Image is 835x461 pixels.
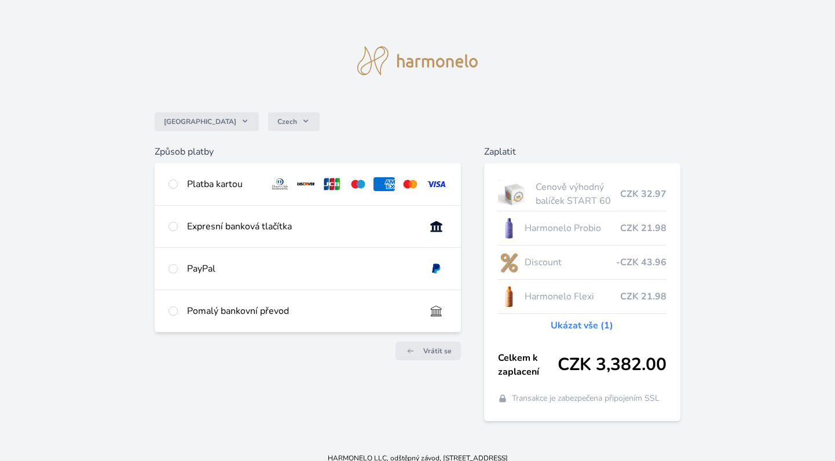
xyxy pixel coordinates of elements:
span: Harmonelo Probio [525,221,620,235]
span: [GEOGRAPHIC_DATA] [164,117,236,126]
img: CLEAN_FLEXI_se_stinem_x-hi_(1)-lo.jpg [498,282,520,311]
img: discover.svg [295,177,317,191]
span: CZK 21.98 [620,290,666,303]
span: CZK 3,382.00 [558,354,666,375]
div: Platba kartou [187,177,260,191]
span: Celkem k zaplacení [498,351,558,379]
img: logo.svg [357,46,478,75]
img: discount-lo.png [498,248,520,277]
img: onlineBanking_CZ.svg [426,219,447,233]
a: Ukázat vše (1) [551,319,613,332]
img: mc.svg [400,177,421,191]
span: Discount [525,255,616,269]
button: [GEOGRAPHIC_DATA] [155,112,259,131]
span: -CZK 43.96 [616,255,666,269]
img: paypal.svg [426,262,447,276]
span: Transakce je zabezpečena připojením SSL [512,393,660,404]
img: start.jpg [498,180,531,208]
img: bankTransfer_IBAN.svg [426,304,447,318]
span: Cenově výhodný balíček START 60 [536,180,620,208]
span: CZK 21.98 [620,221,666,235]
div: PayPal [187,262,416,276]
h6: Způsob platby [155,145,461,159]
div: Pomalý bankovní převod [187,304,416,318]
img: amex.svg [373,177,395,191]
img: diners.svg [269,177,291,191]
span: Czech [277,117,297,126]
img: jcb.svg [321,177,343,191]
span: Harmonelo Flexi [525,290,620,303]
img: visa.svg [426,177,447,191]
h6: Zaplatit [484,145,680,159]
a: Vrátit se [395,342,461,360]
span: CZK 32.97 [620,187,666,201]
button: Czech [268,112,320,131]
span: Vrátit se [423,346,452,356]
img: maestro.svg [347,177,369,191]
img: CLEAN_PROBIO_se_stinem_x-lo.jpg [498,214,520,243]
div: Expresní banková tlačítka [187,219,416,233]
